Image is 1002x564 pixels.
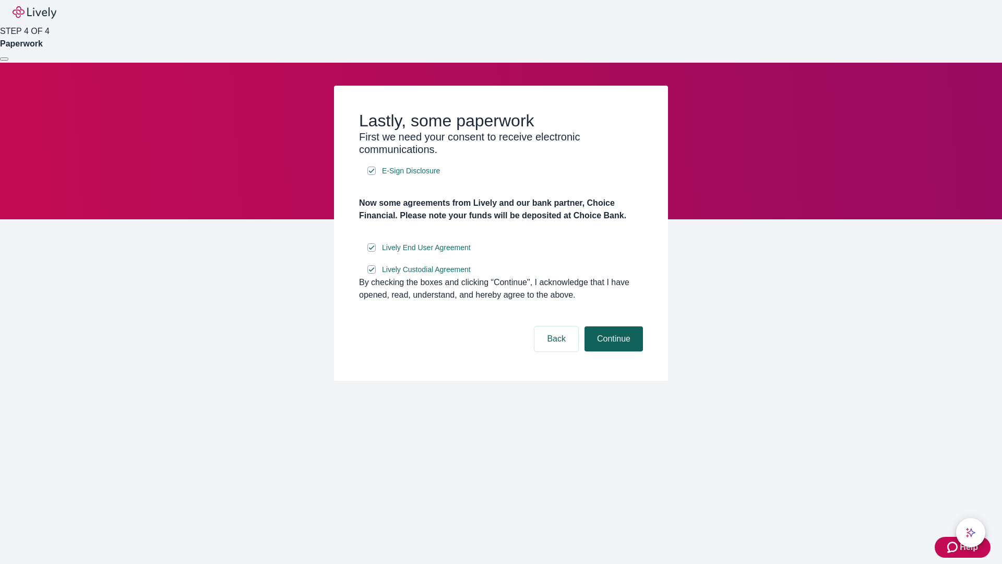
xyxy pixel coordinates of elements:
[965,527,976,538] svg: Lively AI Assistant
[956,518,985,547] button: chat
[380,164,442,178] a: e-sign disclosure document
[584,326,643,351] button: Continue
[382,242,471,253] span: Lively End User Agreement
[359,276,643,301] div: By checking the boxes and clicking “Continue", I acknowledge that I have opened, read, understand...
[534,326,578,351] button: Back
[13,6,56,19] img: Lively
[960,541,978,554] span: Help
[380,263,473,276] a: e-sign disclosure document
[382,166,440,177] span: E-Sign Disclosure
[935,537,991,558] button: Zendesk support iconHelp
[359,111,643,131] h2: Lastly, some paperwork
[380,241,473,254] a: e-sign disclosure document
[359,131,643,156] h3: First we need your consent to receive electronic communications.
[382,264,471,275] span: Lively Custodial Agreement
[359,197,643,222] h4: Now some agreements from Lively and our bank partner, Choice Financial. Please note your funds wi...
[947,541,960,554] svg: Zendesk support icon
